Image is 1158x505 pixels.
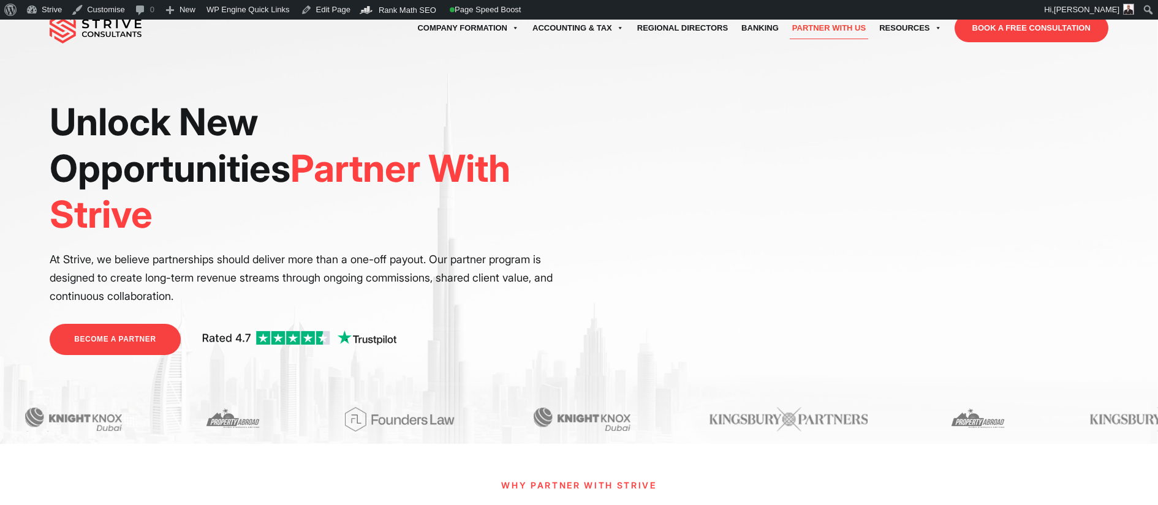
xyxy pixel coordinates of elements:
h1: Unlock New Opportunities [50,99,570,238]
span: [PERSON_NAME] [1054,5,1119,14]
a: Regional Directors [630,11,735,45]
span: Partner With Strive [50,146,510,238]
a: BECOME A PARTNER [50,324,181,355]
a: BOOK A FREE CONSULTATION [955,14,1108,42]
a: Company Formation [411,11,526,45]
a: Banking [735,11,785,45]
img: main-logo.svg [50,13,142,43]
iframe: <br /> [588,99,1108,391]
p: At Strive, we believe partnerships should deliver more than a one-off payout. Our partner program... [50,250,570,305]
a: Accounting & Tax [526,11,630,45]
a: Resources [872,11,948,45]
a: Partner with Us [785,11,872,45]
